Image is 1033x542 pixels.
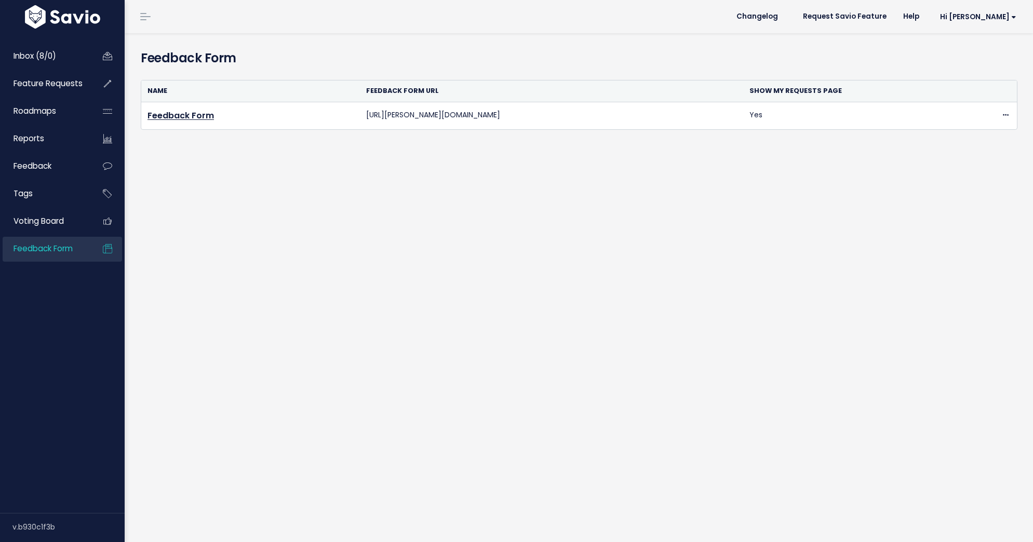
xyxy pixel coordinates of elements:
[3,127,86,151] a: Reports
[3,99,86,123] a: Roadmaps
[360,80,743,102] th: Feedback Form URL
[3,209,86,233] a: Voting Board
[3,72,86,96] a: Feature Requests
[736,13,778,20] span: Changelog
[743,80,962,102] th: Show My Requests Page
[14,133,44,144] span: Reports
[14,105,56,116] span: Roadmaps
[3,44,86,68] a: Inbox (8/0)
[141,80,360,102] th: Name
[141,49,423,67] h4: Feedback Form
[3,154,86,178] a: Feedback
[12,513,125,540] div: v.b930c1f3b
[743,102,962,129] td: Yes
[940,13,1016,21] span: Hi [PERSON_NAME]
[14,50,56,61] span: Inbox (8/0)
[928,9,1025,25] a: Hi [PERSON_NAME]
[795,9,895,24] a: Request Savio Feature
[3,182,86,206] a: Tags
[14,243,73,254] span: Feedback form
[895,9,928,24] a: Help
[14,215,64,226] span: Voting Board
[14,188,33,199] span: Tags
[3,237,86,261] a: Feedback form
[360,102,743,129] td: [URL][PERSON_NAME][DOMAIN_NAME]
[147,110,214,121] a: Feedback Form
[14,160,51,171] span: Feedback
[14,78,83,89] span: Feature Requests
[22,5,103,29] img: logo-white.9d6f32f41409.svg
